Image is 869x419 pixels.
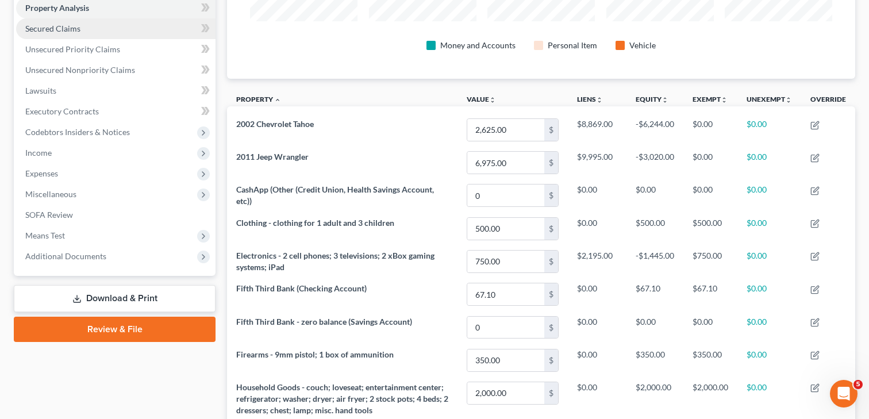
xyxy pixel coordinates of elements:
input: 0.00 [467,218,544,240]
span: Fifth Third Bank - zero balance (Savings Account) [236,317,412,326]
td: $0.00 [683,113,737,146]
input: 0.00 [467,382,544,404]
input: 0.00 [467,184,544,206]
td: $0.00 [568,344,626,376]
span: Property Analysis [25,3,89,13]
span: CashApp (Other (Credit Union, Health Savings Account, etc)) [236,184,434,206]
span: Means Test [25,230,65,240]
td: $9,995.00 [568,147,626,179]
a: Executory Contracts [16,101,216,122]
td: $67.10 [626,278,683,311]
input: 0.00 [467,119,544,141]
i: unfold_more [662,97,668,103]
td: $0.00 [737,179,801,212]
div: Money and Accounts [440,40,516,51]
a: Unsecured Nonpriority Claims [16,60,216,80]
td: $0.00 [568,278,626,311]
td: $0.00 [683,179,737,212]
div: Personal Item [548,40,597,51]
div: $ [544,283,558,305]
td: $0.00 [626,311,683,344]
td: -$6,244.00 [626,113,683,146]
td: $0.00 [737,344,801,376]
span: 5 [853,380,863,389]
td: $2,195.00 [568,245,626,278]
span: Codebtors Insiders & Notices [25,127,130,137]
td: $500.00 [626,212,683,245]
td: $0.00 [568,212,626,245]
td: -$3,020.00 [626,147,683,179]
a: Unexemptunfold_more [747,95,792,103]
td: $8,869.00 [568,113,626,146]
input: 0.00 [467,317,544,339]
td: $0.00 [737,245,801,278]
span: Clothing - clothing for 1 adult and 3 children [236,218,394,228]
input: 0.00 [467,152,544,174]
td: $0.00 [737,147,801,179]
td: $0.00 [568,179,626,212]
input: 0.00 [467,349,544,371]
span: Secured Claims [25,24,80,33]
span: Executory Contracts [25,106,99,116]
a: Exemptunfold_more [693,95,728,103]
a: Valueunfold_more [467,95,496,103]
td: -$1,445.00 [626,245,683,278]
span: Electronics - 2 cell phones; 3 televisions; 2 xBox gaming systems; iPad [236,251,434,272]
i: expand_less [274,97,281,103]
a: Property expand_less [236,95,281,103]
input: 0.00 [467,251,544,272]
span: Additional Documents [25,251,106,261]
td: $750.00 [683,245,737,278]
span: Household Goods - couch; loveseat; entertainment center; refrigerator; washer; dryer; air fryer; ... [236,382,448,415]
div: $ [544,349,558,371]
td: $0.00 [737,311,801,344]
i: unfold_more [596,97,603,103]
td: $0.00 [626,179,683,212]
a: Download & Print [14,285,216,312]
span: Firearms - 9mm pistol; 1 box of ammunition [236,349,394,359]
td: $0.00 [737,212,801,245]
span: Unsecured Priority Claims [25,44,120,54]
span: Unsecured Nonpriority Claims [25,65,135,75]
span: 2011 Jeep Wrangler [236,152,309,162]
td: $0.00 [683,147,737,179]
i: unfold_more [489,97,496,103]
span: Miscellaneous [25,189,76,199]
a: SOFA Review [16,205,216,225]
i: unfold_more [785,97,792,103]
div: $ [544,382,558,404]
span: 2002 Chevrolet Tahoe [236,119,314,129]
td: $0.00 [568,311,626,344]
td: $0.00 [737,113,801,146]
a: Equityunfold_more [636,95,668,103]
div: $ [544,119,558,141]
div: $ [544,184,558,206]
td: $350.00 [626,344,683,376]
a: Secured Claims [16,18,216,39]
div: $ [544,218,558,240]
td: $350.00 [683,344,737,376]
a: Liensunfold_more [577,95,603,103]
a: Unsecured Priority Claims [16,39,216,60]
span: Income [25,148,52,157]
div: Vehicle [629,40,656,51]
div: $ [544,317,558,339]
div: $ [544,152,558,174]
div: $ [544,251,558,272]
span: Lawsuits [25,86,56,95]
span: Fifth Third Bank (Checking Account) [236,283,367,293]
span: SOFA Review [25,210,73,220]
a: Review & File [14,317,216,342]
td: $67.10 [683,278,737,311]
td: $500.00 [683,212,737,245]
td: $0.00 [737,278,801,311]
i: unfold_more [721,97,728,103]
iframe: Intercom live chat [830,380,858,408]
input: 0.00 [467,283,544,305]
td: $0.00 [683,311,737,344]
a: Lawsuits [16,80,216,101]
th: Override [801,88,855,114]
span: Expenses [25,168,58,178]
